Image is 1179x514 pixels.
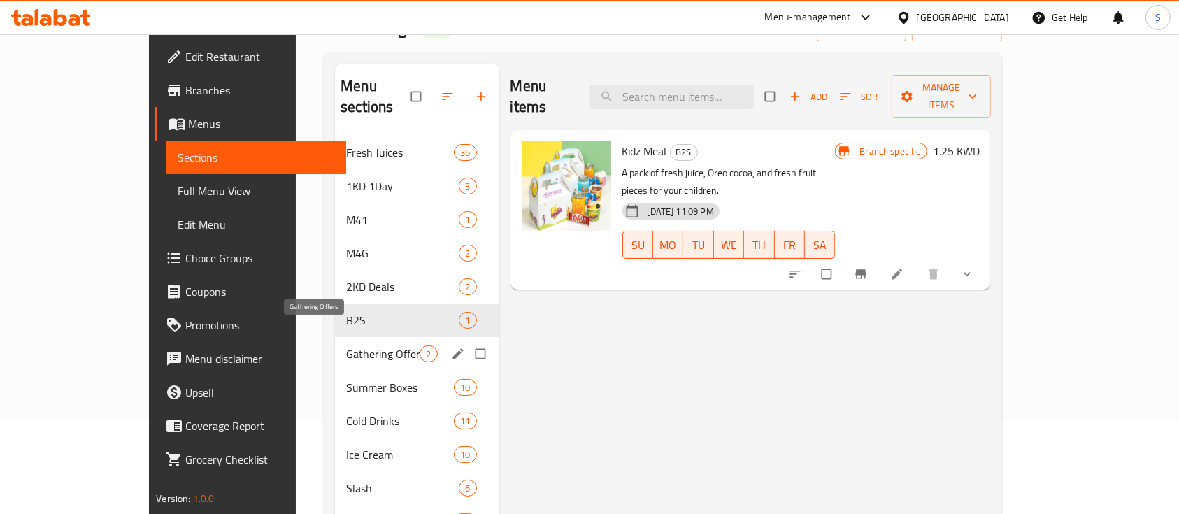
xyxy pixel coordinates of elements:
[714,231,744,259] button: WE
[346,446,454,463] span: Ice Cream
[459,314,476,327] span: 1
[653,231,683,259] button: MO
[178,216,335,233] span: Edit Menu
[522,141,611,231] img: Kidz Meal
[185,250,335,266] span: Choice Groups
[341,76,410,117] h2: Menu sections
[775,231,805,259] button: FR
[335,169,499,203] div: 1KD 1Day3
[155,409,346,443] a: Coverage Report
[155,376,346,409] a: Upsell
[459,180,476,193] span: 3
[720,235,738,255] span: WE
[757,83,786,110] span: Select section
[459,312,476,329] div: items
[918,259,952,290] button: delete
[335,203,499,236] div: M411
[589,85,754,109] input: search
[346,480,459,497] div: Slash
[155,40,346,73] a: Edit Restaurant
[335,304,499,337] div: B2S1
[933,141,980,161] h6: 1.25 KWD
[455,381,476,394] span: 10
[836,86,886,108] button: Sort
[629,235,648,255] span: SU
[185,317,335,334] span: Promotions
[346,413,454,429] span: Cold Drinks
[840,89,883,105] span: Sort
[828,20,895,37] span: import
[166,208,346,241] a: Edit Menu
[166,141,346,174] a: Sections
[346,312,459,329] span: B2S
[335,471,499,505] div: Slash6
[831,86,892,108] span: Sort items
[346,211,459,228] span: M41
[765,9,851,26] div: Menu-management
[510,76,572,117] h2: Menu items
[346,144,454,161] div: Fresh Juices
[155,308,346,342] a: Promotions
[185,82,335,99] span: Branches
[744,231,774,259] button: TH
[346,379,454,396] div: Summer Boxes
[671,144,697,160] span: B2S
[455,415,476,428] span: 11
[750,235,769,255] span: TH
[346,278,459,295] div: 2KD Deals
[155,73,346,107] a: Branches
[432,81,466,112] span: Sort sections
[166,174,346,208] a: Full Menu View
[185,451,335,468] span: Grocery Checklist
[455,146,476,159] span: 36
[155,342,346,376] a: Menu disclaimer
[449,345,470,363] button: edit
[403,83,432,110] span: Select all sections
[892,75,991,118] button: Manage items
[346,178,459,194] span: 1KD 1Day
[960,267,974,281] svg: Show Choices
[193,490,215,508] span: 1.0.0
[188,115,335,132] span: Menus
[455,448,476,462] span: 10
[346,345,420,362] span: Gathering Offers
[335,136,499,169] div: Fresh Juices36
[890,267,907,281] a: Edit menu item
[805,231,835,259] button: SA
[185,350,335,367] span: Menu disclaimer
[156,490,190,508] span: Version:
[923,20,991,37] span: export
[155,443,346,476] a: Grocery Checklist
[780,259,813,290] button: sort-choices
[459,278,476,295] div: items
[420,348,436,361] span: 2
[466,81,499,112] button: Add section
[335,270,499,304] div: 2KD Deals2
[1155,10,1161,25] span: S
[810,235,829,255] span: SA
[335,438,499,471] div: Ice Cream10
[659,235,678,255] span: MO
[155,241,346,275] a: Choice Groups
[454,446,476,463] div: items
[185,417,335,434] span: Coverage Report
[670,144,698,161] div: B2S
[459,213,476,227] span: 1
[155,275,346,308] a: Coupons
[185,283,335,300] span: Coupons
[786,86,831,108] button: Add
[683,231,713,259] button: TU
[335,337,499,371] div: Gathering Offers2edit
[454,379,476,396] div: items
[854,145,926,158] span: Branch specific
[952,259,985,290] button: show more
[185,48,335,65] span: Edit Restaurant
[185,384,335,401] span: Upsell
[459,245,476,262] div: items
[642,205,720,218] span: [DATE] 11:09 PM
[346,245,459,262] span: M4G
